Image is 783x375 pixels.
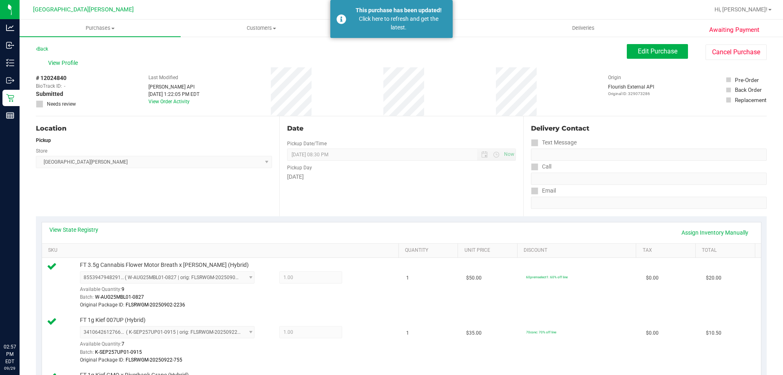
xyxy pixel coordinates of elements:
p: Original ID: 329073286 [608,91,654,97]
div: Available Quantity: [80,284,263,300]
inline-svg: Analytics [6,24,14,32]
inline-svg: Inventory [6,59,14,67]
span: $0.00 [646,329,659,337]
span: 1 [406,329,409,337]
span: FLSRWGM-20250922-755 [126,357,182,363]
span: Customers [181,24,341,32]
a: Tax [643,247,692,254]
label: Store [36,147,47,155]
div: Pre-Order [735,76,759,84]
span: FT 1g Kief 007UP (Hybrid) [80,316,146,324]
span: 9 [122,286,124,292]
span: 70conc: 70% off line [526,330,556,334]
span: Edit Purchase [638,47,677,55]
span: Submitted [36,90,63,98]
input: Format: (999) 999-9999 [531,149,767,161]
a: Deliveries [503,20,664,37]
span: $35.00 [466,329,482,337]
span: $10.50 [706,329,721,337]
button: Cancel Purchase [706,44,767,60]
inline-svg: Outbound [6,76,14,84]
inline-svg: Retail [6,94,14,102]
a: View Order Activity [148,99,190,104]
label: Text Message [531,137,577,149]
label: Pickup Day [287,164,312,171]
a: View State Registry [49,226,98,234]
strong: Pickup [36,138,51,143]
iframe: Resource center [8,310,33,334]
a: SKU [48,247,395,254]
div: [DATE] [287,173,515,181]
div: Click here to refresh and get the latest. [351,15,447,32]
span: 60premselect1: 60% off line [526,275,568,279]
p: 02:57 PM EDT [4,343,16,365]
span: Purchases [20,24,181,32]
div: Replacement [735,96,766,104]
a: Discount [524,247,633,254]
span: 1 [406,274,409,282]
div: Flourish External API [608,83,654,97]
div: Delivery Contact [531,124,767,133]
span: Deliveries [561,24,606,32]
a: Unit Price [464,247,514,254]
p: 09/29 [4,365,16,371]
inline-svg: Reports [6,111,14,120]
span: $20.00 [706,274,721,282]
input: Format: (999) 999-9999 [531,173,767,185]
button: Edit Purchase [627,44,688,59]
span: Original Package ID: [80,302,124,308]
a: Customers [181,20,342,37]
span: W-AUG25MBL01-0827 [95,294,144,300]
span: BioTrack ID: [36,82,62,90]
span: FLSRWGM-20250902-2236 [126,302,185,308]
span: 7 [122,341,124,347]
label: Last Modified [148,74,178,81]
a: Assign Inventory Manually [676,226,754,240]
span: $50.00 [466,274,482,282]
label: Call [531,161,551,173]
span: Needs review [47,100,76,108]
div: Back Order [735,86,762,94]
span: View Profile [48,59,81,67]
label: Origin [608,74,621,81]
a: Purchases [20,20,181,37]
inline-svg: Inbound [6,41,14,49]
a: Back [36,46,48,52]
div: [PERSON_NAME] API [148,83,199,91]
span: - [64,82,65,90]
div: This purchase has been updated! [351,6,447,15]
a: Quantity [405,247,455,254]
span: Hi, [PERSON_NAME]! [714,6,768,13]
span: Batch: [80,294,94,300]
span: Batch: [80,349,94,355]
div: [DATE] 1:22:05 PM EDT [148,91,199,98]
div: Date [287,124,515,133]
span: [GEOGRAPHIC_DATA][PERSON_NAME] [33,6,134,13]
div: Available Quantity: [80,338,263,354]
span: FT 3.5g Cannabis Flower Motor Breath x [PERSON_NAME] (Hybrid) [80,261,249,269]
a: Total [702,247,752,254]
span: Awaiting Payment [709,25,759,35]
label: Pickup Date/Time [287,140,327,147]
span: $0.00 [646,274,659,282]
div: Location [36,124,272,133]
span: # 12024840 [36,74,66,82]
span: K-SEP257UP01-0915 [95,349,142,355]
span: Original Package ID: [80,357,124,363]
label: Email [531,185,556,197]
